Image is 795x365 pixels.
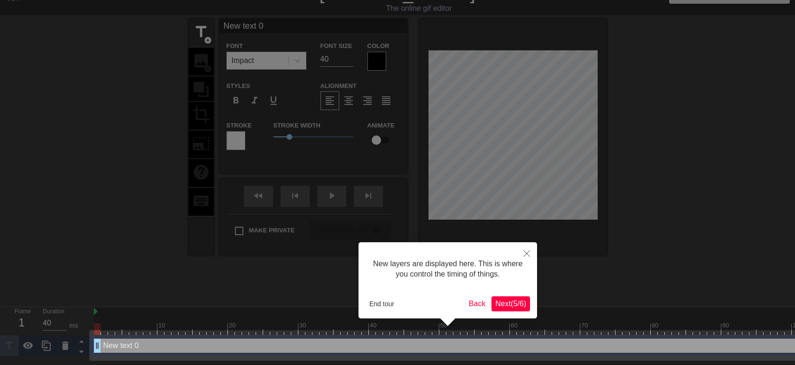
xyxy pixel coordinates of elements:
[491,296,530,311] button: Next
[465,296,490,311] button: Back
[516,242,537,264] button: Close
[366,297,398,311] button: End tour
[495,300,526,308] span: Next ( 5 / 6 )
[366,249,530,289] div: New layers are displayed here. This is where you control the timing of things.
